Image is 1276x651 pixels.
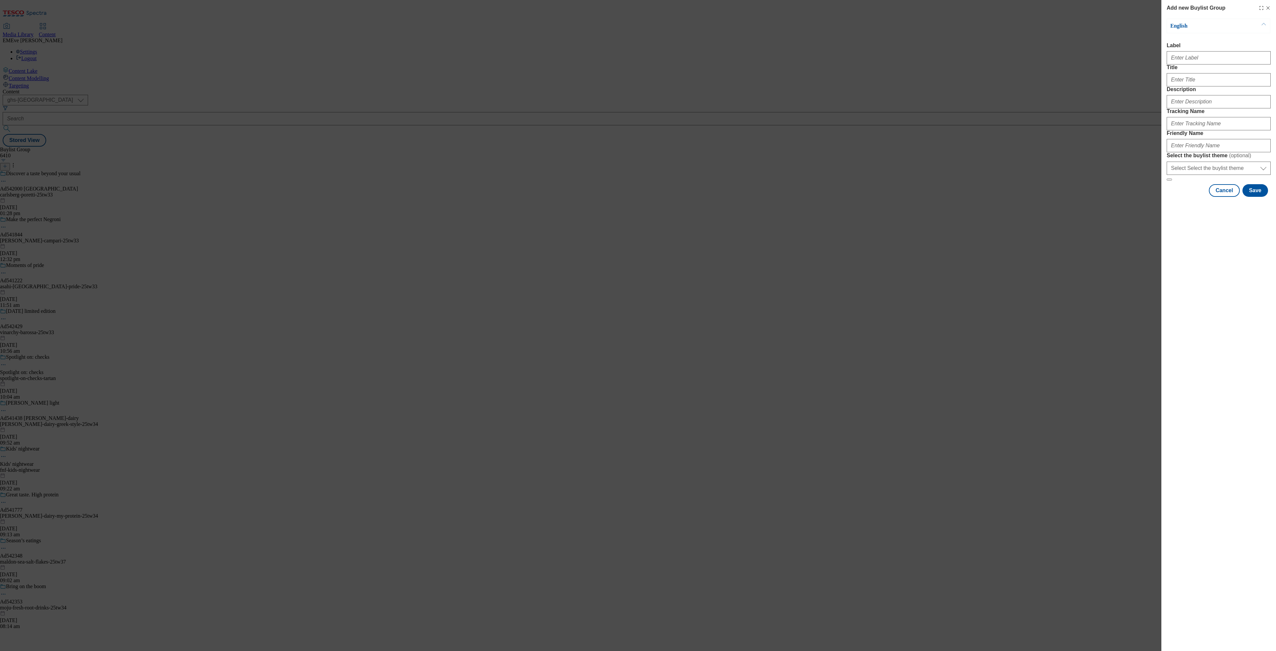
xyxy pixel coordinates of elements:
label: Description [1167,86,1271,92]
input: Enter Tracking Name [1167,117,1271,130]
button: Cancel [1209,184,1239,197]
button: Save [1242,184,1268,197]
label: Title [1167,65,1271,70]
span: ( optional ) [1229,153,1251,158]
h4: Add new Buylist Group [1167,4,1225,12]
p: English [1170,23,1240,29]
label: Label [1167,43,1271,49]
label: Select the buylist theme [1167,152,1271,159]
label: Tracking Name [1167,108,1271,114]
label: Friendly Name [1167,130,1271,136]
input: Enter Title [1167,73,1271,86]
input: Enter Label [1167,51,1271,65]
input: Enter Description [1167,95,1271,108]
input: Enter Friendly Name [1167,139,1271,152]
